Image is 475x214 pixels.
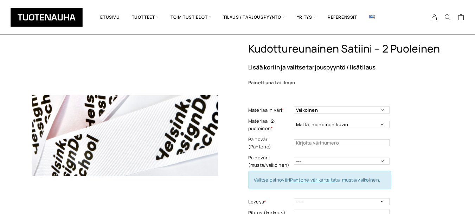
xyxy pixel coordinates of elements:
p: Lisää koriin ja valitse tarjouspyyntö / lisätilaus [248,64,443,70]
img: English [369,15,375,19]
span: Tilaus / Tarjouspyyntö [217,5,291,29]
a: Referenssit [322,5,363,29]
span: Tuotteet [126,5,165,29]
input: Kirjoita värinumero [294,139,390,146]
label: Materiaalin väri [248,106,292,114]
b: Painettuna tai ilman [248,79,295,86]
a: My Account [428,14,441,20]
span: Valitse painoväri tai musta/valkoinen. [254,177,380,183]
h1: Kudottureunainen satiini – 2 puoleinen [248,42,443,55]
a: Pantone värikartalta [290,177,335,183]
a: Cart [458,14,464,22]
span: Toimitustiedot [165,5,217,29]
span: Yritys [291,5,322,29]
label: Painoväri (Pantone) [248,136,292,151]
label: Leveys [248,198,292,206]
label: Materiaali 2-puoleinen [248,117,292,132]
a: Etusivu [94,5,126,29]
label: Painoväri (musta/valkoinen) [248,154,292,169]
img: Tuotenauha Oy [11,8,83,27]
button: Search [441,14,454,20]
